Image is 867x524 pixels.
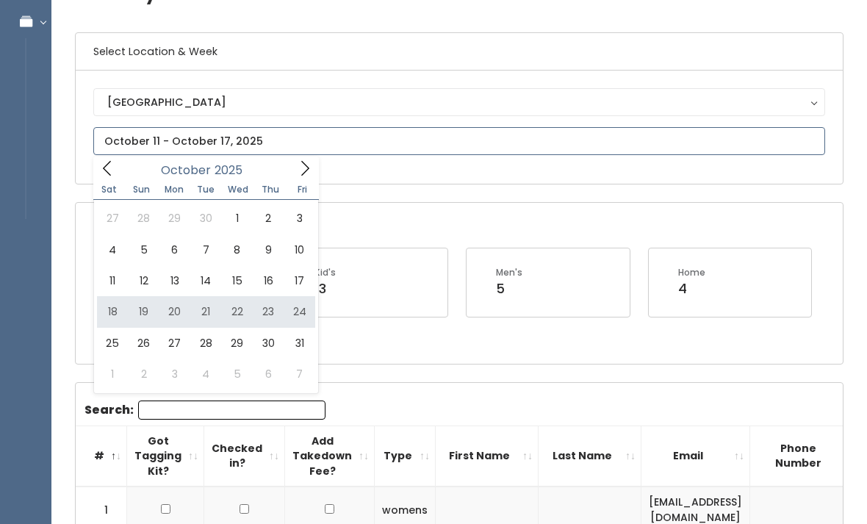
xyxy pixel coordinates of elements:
input: October 11 - October 17, 2025 [93,127,825,155]
span: October 21, 2025 [190,296,221,327]
th: Got Tagging Kit?: activate to sort column ascending [127,426,204,487]
span: November 4, 2025 [190,359,221,390]
th: Type: activate to sort column ascending [375,426,436,487]
span: Fri [287,185,319,194]
span: October 11, 2025 [97,265,128,296]
span: October 4, 2025 [97,234,128,265]
span: November 7, 2025 [284,359,314,390]
span: October 15, 2025 [222,265,253,296]
span: November 1, 2025 [97,359,128,390]
span: October 31, 2025 [284,328,314,359]
span: November 6, 2025 [253,359,284,390]
span: Sat [93,185,126,194]
th: Phone Number: activate to sort column ascending [750,426,861,487]
span: November 2, 2025 [128,359,159,390]
th: Checked in?: activate to sort column ascending [204,426,285,487]
span: October [161,165,211,176]
div: Men's [496,266,522,279]
span: October 26, 2025 [128,328,159,359]
div: 13 [314,279,336,298]
div: Home [678,266,705,279]
span: October 13, 2025 [159,265,190,296]
th: Last Name: activate to sort column ascending [539,426,641,487]
span: October 25, 2025 [97,328,128,359]
span: October 27, 2025 [159,328,190,359]
span: October 14, 2025 [190,265,221,296]
span: Thu [254,185,287,194]
span: October 6, 2025 [159,234,190,265]
span: September 29, 2025 [159,203,190,234]
span: October 16, 2025 [253,265,284,296]
h6: Select Location & Week [76,33,843,71]
div: 4 [678,279,705,298]
span: October 7, 2025 [190,234,221,265]
th: #: activate to sort column descending [76,426,127,487]
input: Year [211,161,255,179]
span: October 2, 2025 [253,203,284,234]
span: Wed [222,185,254,194]
span: October 5, 2025 [128,234,159,265]
span: October 28, 2025 [190,328,221,359]
span: October 8, 2025 [222,234,253,265]
span: September 28, 2025 [128,203,159,234]
span: October 29, 2025 [222,328,253,359]
span: October 24, 2025 [284,296,314,327]
span: September 30, 2025 [190,203,221,234]
th: Email: activate to sort column ascending [641,426,750,487]
th: Add Takedown Fee?: activate to sort column ascending [285,426,375,487]
span: October 1, 2025 [222,203,253,234]
span: October 30, 2025 [253,328,284,359]
span: October 3, 2025 [284,203,314,234]
input: Search: [138,401,325,420]
span: Tue [190,185,222,194]
button: [GEOGRAPHIC_DATA] [93,88,825,116]
span: October 12, 2025 [128,265,159,296]
div: Kid's [314,266,336,279]
span: October 17, 2025 [284,265,314,296]
span: November 3, 2025 [159,359,190,390]
span: October 19, 2025 [128,296,159,327]
span: October 10, 2025 [284,234,314,265]
span: October 22, 2025 [222,296,253,327]
span: November 5, 2025 [222,359,253,390]
th: First Name: activate to sort column ascending [436,426,539,487]
span: October 9, 2025 [253,234,284,265]
div: 5 [496,279,522,298]
span: Sun [126,185,158,194]
span: October 23, 2025 [253,296,284,327]
span: October 20, 2025 [159,296,190,327]
span: Mon [158,185,190,194]
label: Search: [84,401,325,420]
span: September 27, 2025 [97,203,128,234]
div: [GEOGRAPHIC_DATA] [107,94,811,110]
span: October 18, 2025 [97,296,128,327]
